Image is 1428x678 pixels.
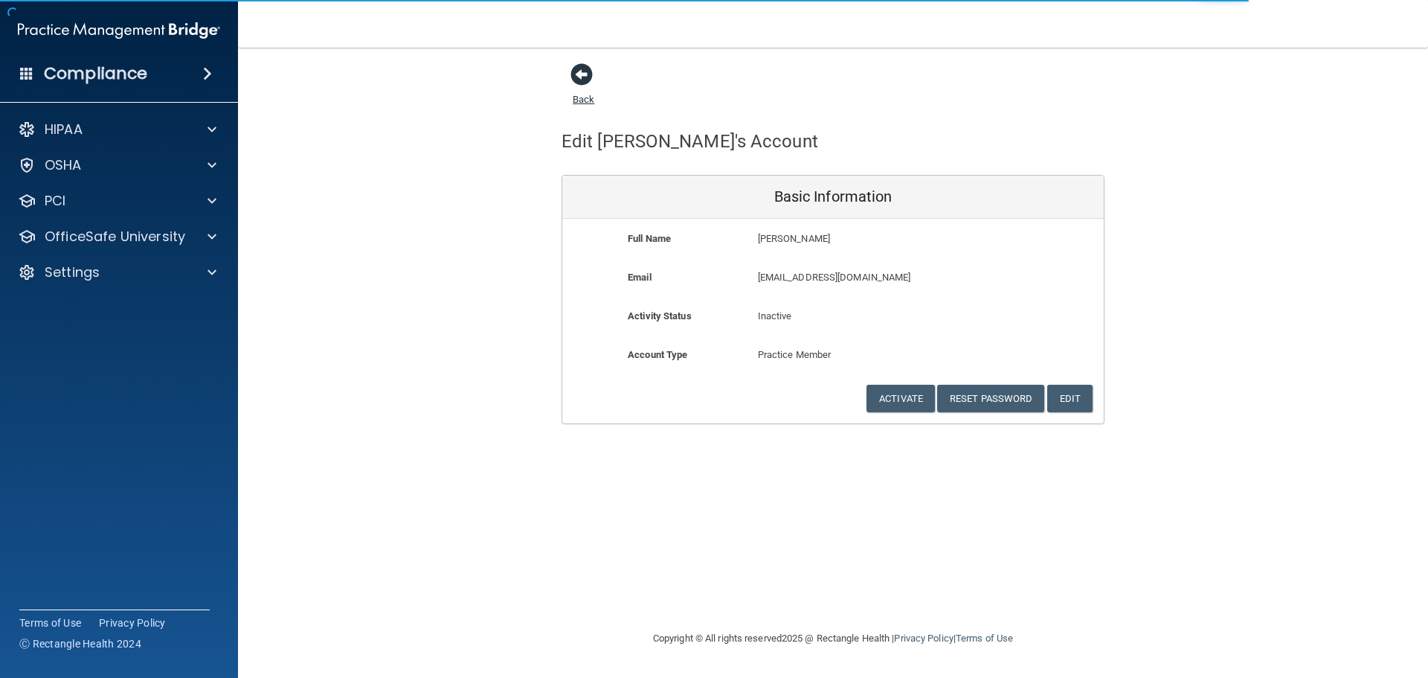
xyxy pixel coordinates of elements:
b: Full Name [628,233,671,244]
b: Email [628,272,652,283]
a: PCI [18,192,216,210]
p: OfficeSafe University [45,228,185,246]
p: PCI [45,192,65,210]
button: Activate [866,385,935,412]
p: [EMAIL_ADDRESS][DOMAIN_NAME] [758,269,995,287]
button: Edit [1047,385,1093,412]
a: Settings [18,263,216,281]
p: OSHA [45,156,82,174]
p: [PERSON_NAME] [758,230,995,248]
div: Basic Information [562,176,1104,219]
a: OfficeSafe University [18,228,216,246]
a: Privacy Policy [894,633,953,644]
div: Copyright © All rights reserved 2025 @ Rectangle Health | | [562,615,1104,662]
h4: Compliance [44,63,147,84]
a: Terms of Use [19,615,81,630]
h4: Edit [PERSON_NAME]'s Account [562,132,818,151]
b: Activity Status [628,310,692,322]
a: Back [573,76,594,105]
button: Reset Password [937,385,1044,412]
p: Practice Member [758,346,909,364]
a: Terms of Use [956,633,1013,644]
a: OSHA [18,156,216,174]
p: HIPAA [45,121,83,138]
a: Privacy Policy [99,615,166,630]
p: Inactive [758,307,909,325]
img: PMB logo [18,16,220,45]
span: Ⓒ Rectangle Health 2024 [19,636,141,651]
a: HIPAA [18,121,216,138]
b: Account Type [628,349,687,360]
p: Settings [45,263,100,281]
iframe: Drift Widget Chat Controller [1171,572,1410,632]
